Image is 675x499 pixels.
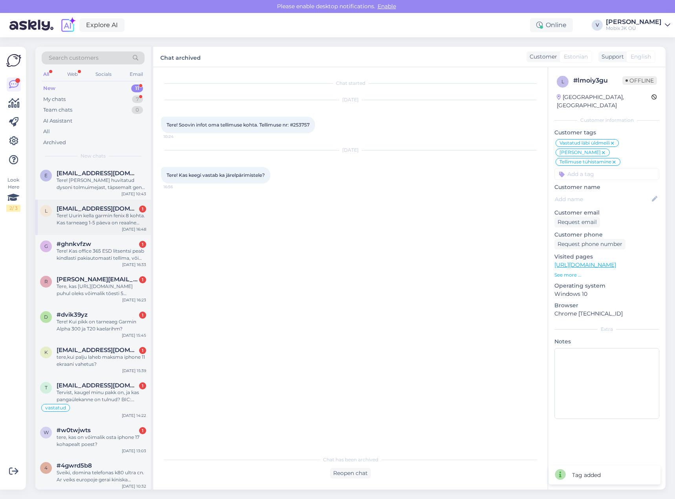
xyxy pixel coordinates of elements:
div: Tervist, kaugel minu pakk on, ja kas pangaülekanne on tulnud? BIC: [SWIFT_CODE] TELLIMUSE ANDMED:... [57,389,146,403]
div: [DATE] [161,147,540,154]
div: All [43,128,50,136]
div: 1 [139,312,146,319]
span: English [631,53,651,61]
div: 1 [139,427,146,434]
div: [DATE] 15:39 [122,368,146,374]
span: vastatud [45,405,66,410]
span: trumbergtommy@gmail.com [57,382,138,389]
div: 1 [139,205,146,213]
div: [DATE] 10:32 [122,483,146,489]
span: [PERSON_NAME] [559,150,601,155]
div: Tere! Kas office 365 ESD litsentsi peab kindlasti pakiautomaati tellima, või tellin esindusse ja ... [57,248,146,262]
div: Online [530,18,573,32]
div: Look Here [6,176,20,212]
div: New [43,84,55,92]
span: risko.ruus@gmail.com [57,276,138,283]
div: Customer information [554,117,659,124]
div: V [592,20,603,31]
div: Support [598,53,624,61]
input: Add a tag [554,168,659,180]
p: Customer name [554,183,659,191]
p: Chrome [TECHNICAL_ID] [554,310,659,318]
span: Enable [375,3,398,10]
div: Team chats [43,106,72,114]
div: Extra [554,326,659,333]
img: Askly Logo [6,53,21,68]
img: explore-ai [60,17,76,33]
div: AI Assistant [43,117,72,125]
div: [DATE] 13:03 [122,448,146,454]
span: Tellimuse tühistamine [559,160,611,164]
span: elerin.lohmus@gmail.com [57,170,138,177]
span: Vastatud läbi üldmeili [559,141,610,145]
span: 10:24 [163,134,193,139]
div: Email [128,69,145,79]
div: [DATE] 15:45 [122,332,146,338]
p: See more ... [554,272,659,279]
label: Chat archived [160,51,201,62]
span: w [44,429,49,435]
span: Offline [622,76,657,85]
input: Add name [555,195,650,204]
div: 7 [132,95,143,103]
div: 2 / 3 [6,205,20,212]
span: Tere! Soovin infot oma tellimuse kohta. Tellimuse nr: #253757 [167,122,310,128]
div: All [42,69,51,79]
span: k [44,349,48,355]
div: # lmoiy3gu [573,76,622,85]
span: Tere! Kas keegi vastab ka järelpärimistele? [167,172,265,178]
div: Tere, kas [URL][DOMAIN_NAME] puhul oleks võimalik tõesti 5 tööpäevaga telefon [PERSON_NAME] või o... [57,283,146,297]
p: Windows 10 [554,290,659,298]
div: [DATE] [161,96,540,103]
span: #ghnkvfzw [57,240,91,248]
a: [URL][DOMAIN_NAME] [554,261,616,268]
span: Chat has been archived [323,456,378,463]
div: My chats [43,95,66,103]
span: Search customers [49,54,99,62]
span: t [45,385,48,391]
p: Customer tags [554,128,659,137]
span: d [44,314,48,320]
div: Request phone number [554,239,625,249]
p: Customer phone [554,231,659,239]
div: [DATE] 16:48 [122,226,146,232]
span: 4 [44,465,48,471]
div: [DATE] 16:23 [122,297,146,303]
span: l [561,79,564,84]
div: Tere! Uurin kella garmin fenix 8 kohta. Kas tarneaeg 1-5 päeva on reaalne aeg? Kellaks siis [URL]... [57,212,146,226]
p: Customer email [554,209,659,217]
div: Request email [554,217,600,227]
span: laanepeeter@gmail.com [57,205,138,212]
div: Chat started [161,80,540,87]
span: kmgrupp1@gmail.com [57,347,138,354]
div: Tere! Kui pikk on tarneaeg Garmin Alpha 300 ja T20 kaelarihm? [57,318,146,332]
div: Tere! [PERSON_NAME] huvitatud dysoni tolmuimejast, täpsemalt gen5 mudelist. Leidsin kaks sama too... [57,177,146,191]
span: g [44,243,48,249]
p: Notes [554,338,659,346]
a: [PERSON_NAME]Mobix JK OÜ [606,19,670,31]
div: Socials [94,69,113,79]
div: Web [66,69,79,79]
div: 1 [139,276,146,283]
a: Explore AI [79,18,125,32]
span: New chats [81,152,106,160]
div: Customer [526,53,557,61]
span: #w0twjwts [57,427,91,434]
div: [DATE] 16:33 [122,262,146,268]
span: e [44,172,48,178]
div: [PERSON_NAME] [606,19,662,25]
span: #4gwrd5b8 [57,462,92,469]
span: #dvik39yz [57,311,88,318]
div: [DATE] 14:22 [122,413,146,418]
span: Estonian [564,53,588,61]
span: l [45,208,48,214]
div: Tag added [572,471,601,479]
div: 0 [132,106,143,114]
span: 16:56 [163,184,193,190]
div: tere, kas on võimalik osta iphone 17 kohapealt poest? [57,434,146,448]
div: [DATE] 10:43 [121,191,146,197]
div: [GEOGRAPHIC_DATA], [GEOGRAPHIC_DATA] [557,93,651,110]
div: Sveiki, domina telefonas k80 ultra cn. Ar veiks europoje gerai kiniska telefono versija? [57,469,146,483]
p: Visited pages [554,253,659,261]
p: Browser [554,301,659,310]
